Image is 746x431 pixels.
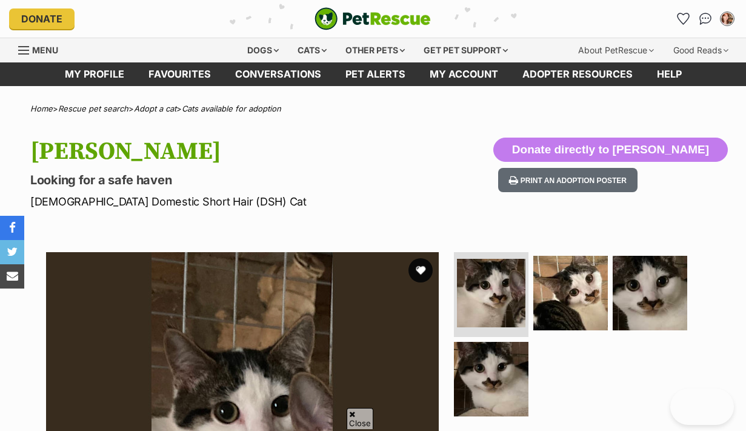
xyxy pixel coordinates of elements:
a: My profile [53,62,136,86]
a: conversations [223,62,333,86]
a: Cats available for adoption [182,104,281,113]
button: My account [718,9,737,28]
a: Adopt a cat [134,104,176,113]
button: Donate directly to [PERSON_NAME] [493,138,728,162]
a: My account [418,62,510,86]
a: Conversations [696,9,715,28]
img: logo-cat-932fe2b9b8326f06289b0f2fb663e598f794de774fb13d1741a6617ecf9a85b4.svg [315,7,431,30]
iframe: Help Scout Beacon - Open [670,389,734,425]
a: Menu [18,38,67,60]
a: PetRescue [315,7,431,30]
div: Cats [289,38,335,62]
img: Elly profile pic [721,13,733,25]
img: Photo of Stevie [533,256,608,330]
a: Adopter resources [510,62,645,86]
img: Photo of Stevie [613,256,687,330]
a: Donate [9,8,75,29]
img: Photo of Stevie [457,259,525,327]
div: Good Reads [665,38,737,62]
div: Get pet support [415,38,516,62]
a: Favourites [136,62,223,86]
div: Other pets [337,38,413,62]
span: Menu [32,45,58,55]
img: Photo of Stevie [454,342,528,416]
a: Rescue pet search [58,104,128,113]
div: Dogs [239,38,287,62]
p: Looking for a safe haven [30,172,456,189]
a: Favourites [674,9,693,28]
a: Home [30,104,53,113]
button: favourite [408,258,433,282]
p: [DEMOGRAPHIC_DATA] Domestic Short Hair (DSH) Cat [30,193,456,210]
a: Pet alerts [333,62,418,86]
ul: Account quick links [674,9,737,28]
h1: [PERSON_NAME] [30,138,456,165]
span: Close [347,408,373,429]
a: Help [645,62,694,86]
img: chat-41dd97257d64d25036548639549fe6c8038ab92f7586957e7f3b1b290dea8141.svg [699,13,712,25]
button: Print an adoption poster [498,168,638,193]
div: About PetRescue [570,38,662,62]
